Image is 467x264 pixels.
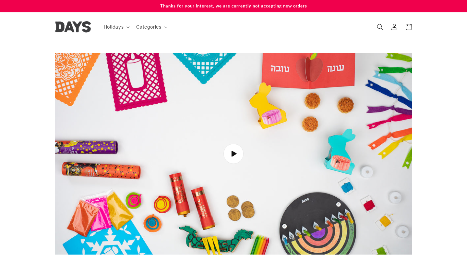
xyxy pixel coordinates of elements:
span: Categories [136,24,161,30]
img: Days United [55,21,91,33]
summary: Holidays [100,20,133,34]
summary: Categories [132,20,170,34]
span: Holidays [104,24,124,30]
img: Load video: [55,53,412,255]
summary: Search [373,20,387,34]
